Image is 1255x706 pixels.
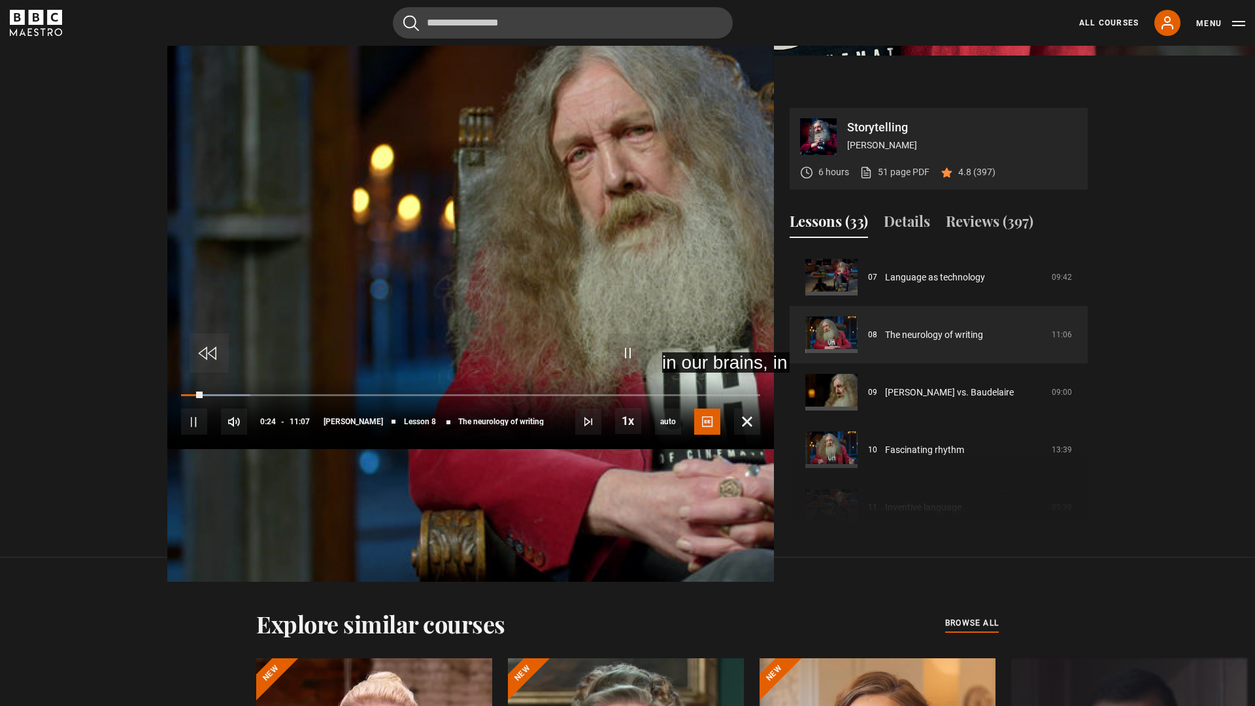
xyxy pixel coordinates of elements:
[885,386,1014,399] a: [PERSON_NAME] vs. Baudelaire
[694,409,720,435] button: Captions
[281,417,284,426] span: -
[655,409,681,435] span: auto
[1196,17,1245,30] button: Toggle navigation
[655,409,681,435] div: Current quality: 1080p
[847,139,1077,152] p: [PERSON_NAME]
[181,394,760,397] div: Progress Bar
[575,409,601,435] button: Next Lesson
[404,418,436,426] span: Lesson 8
[256,610,505,637] h2: Explore similar courses
[1079,17,1139,29] a: All Courses
[860,165,929,179] a: 51 page PDF
[885,443,964,457] a: Fascinating rhythm
[167,108,774,449] video-js: Video Player
[885,328,983,342] a: The neurology of writing
[885,271,985,284] a: Language as technology
[790,210,868,238] button: Lessons (33)
[260,410,276,433] span: 0:24
[945,616,999,631] a: browse all
[221,409,247,435] button: Mute
[958,165,996,179] p: 4.8 (397)
[615,408,641,434] button: Playback Rate
[324,418,383,426] span: [PERSON_NAME]
[945,616,999,630] span: browse all
[847,122,1077,133] p: Storytelling
[290,410,310,433] span: 11:07
[884,210,930,238] button: Details
[734,409,760,435] button: Fullscreen
[946,210,1033,238] button: Reviews (397)
[403,15,419,31] button: Submit the search query
[458,418,544,426] span: The neurology of writing
[818,165,849,179] p: 6 hours
[393,7,733,39] input: Search
[181,409,207,435] button: Pause
[10,10,62,36] svg: BBC Maestro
